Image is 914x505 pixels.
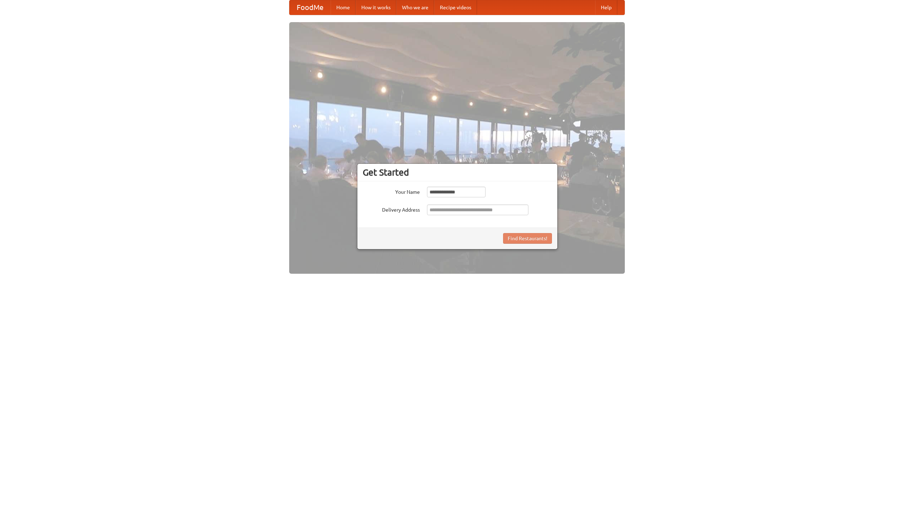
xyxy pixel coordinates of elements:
button: Find Restaurants! [503,233,552,244]
a: How it works [356,0,396,15]
a: FoodMe [290,0,331,15]
a: Help [595,0,617,15]
a: Recipe videos [434,0,477,15]
h3: Get Started [363,167,552,178]
label: Your Name [363,187,420,196]
label: Delivery Address [363,204,420,213]
a: Who we are [396,0,434,15]
a: Home [331,0,356,15]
